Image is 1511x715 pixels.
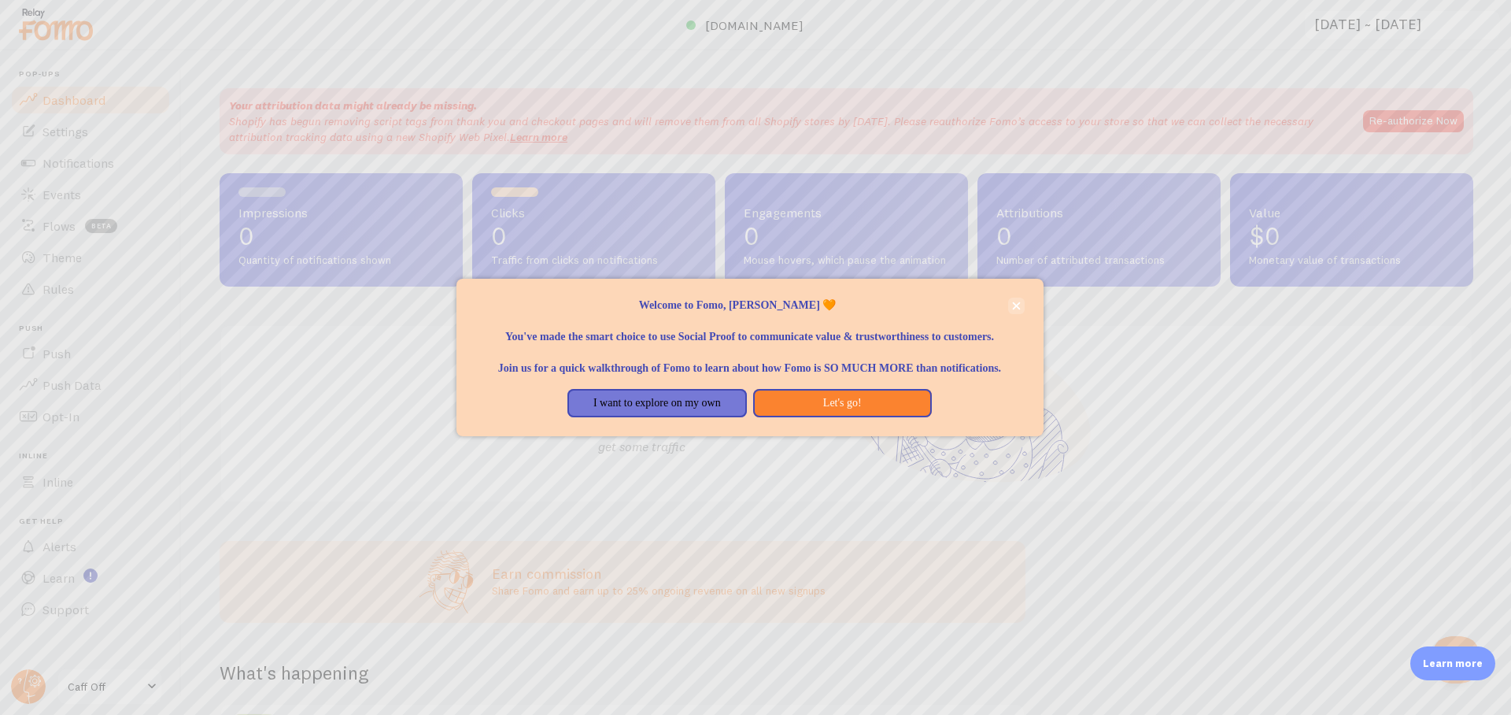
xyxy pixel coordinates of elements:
[1423,656,1483,671] p: Learn more
[475,313,1025,345] p: You've made the smart choice to use Social Proof to communicate value & trustworthiness to custom...
[1008,298,1025,314] button: close,
[753,389,932,417] button: Let's go!
[1410,646,1495,680] div: Learn more
[567,389,746,417] button: I want to explore on my own
[475,298,1025,313] p: Welcome to Fomo, [PERSON_NAME] 🧡
[456,279,1044,436] div: Welcome to Fomo, Lily Gean 🧡You&amp;#39;ve made the smart choice to use Social Proof to communica...
[475,345,1025,376] p: Join us for a quick walkthrough of Fomo to learn about how Fomo is SO MUCH MORE than notifications.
